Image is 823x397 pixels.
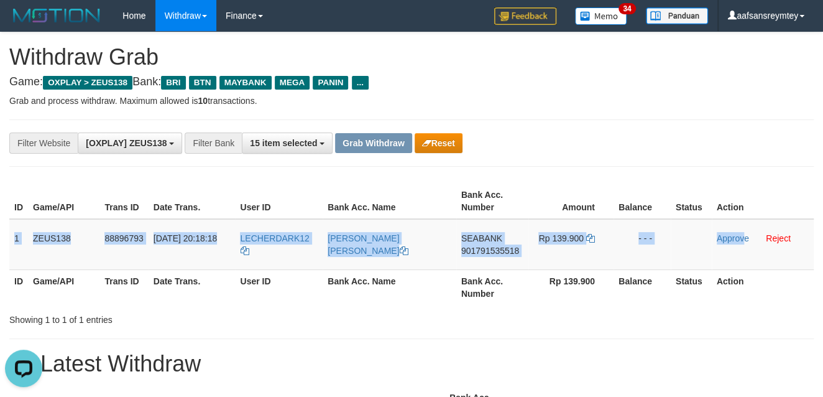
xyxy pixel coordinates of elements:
p: Grab and process withdraw. Maximum allowed is transactions. [9,95,814,107]
span: [DATE] 20:18:18 [154,233,217,243]
th: Trans ID [99,184,148,219]
th: Rp 139.900 [528,269,614,305]
span: Copy 901791535518 to clipboard [461,246,519,256]
span: 88896793 [104,233,143,243]
th: Status [671,269,712,305]
th: Date Trans. [149,269,236,305]
th: Balance [614,184,671,219]
th: Bank Acc. Name [323,269,456,305]
th: Action [712,184,814,219]
th: Status [671,184,712,219]
span: 34 [618,3,635,14]
div: Showing 1 to 1 of 1 entries [9,309,334,326]
h4: Game: Bank: [9,76,814,88]
h1: Withdraw Grab [9,45,814,70]
button: Grab Withdraw [335,133,411,153]
span: SEABANK [461,233,502,243]
th: User ID [235,184,323,219]
th: Date Trans. [149,184,236,219]
strong: 10 [198,96,208,106]
td: 1 [9,219,28,270]
span: 15 item selected [250,138,317,148]
img: Feedback.jpg [494,7,556,25]
th: Game/API [28,269,99,305]
th: ID [9,269,28,305]
th: Trans ID [99,269,148,305]
th: Amount [528,184,614,219]
td: - - - [614,219,671,270]
span: PANIN [313,76,348,90]
span: MEGA [275,76,310,90]
a: [PERSON_NAME] [PERSON_NAME] [328,233,408,256]
a: Copy 139900 to clipboard [586,233,595,243]
td: ZEUS138 [28,219,99,270]
button: Open LiveChat chat widget [5,5,42,42]
button: Reset [415,133,462,153]
span: MAYBANK [219,76,272,90]
span: Rp 139.900 [538,233,583,243]
div: Filter Website [9,133,78,154]
th: Action [712,269,814,305]
th: Bank Acc. Number [456,269,528,305]
th: Game/API [28,184,99,219]
th: Bank Acc. Name [323,184,456,219]
img: MOTION_logo.png [9,6,104,25]
h1: 15 Latest Withdraw [9,352,814,376]
img: panduan.png [646,7,708,24]
a: Reject [766,233,791,243]
span: [OXPLAY] ZEUS138 [86,138,167,148]
img: Button%20Memo.svg [575,7,627,25]
th: Bank Acc. Number [456,184,528,219]
button: [OXPLAY] ZEUS138 [78,133,182,154]
button: 15 item selected [242,133,333,154]
th: User ID [235,269,323,305]
span: LECHERDARK12 [240,233,309,243]
th: Balance [614,269,671,305]
a: LECHERDARK12 [240,233,309,256]
span: OXPLAY > ZEUS138 [43,76,132,90]
span: BTN [189,76,216,90]
div: Filter Bank [185,133,242,154]
span: BRI [161,76,185,90]
span: ... [352,76,369,90]
th: ID [9,184,28,219]
a: Approve [717,233,749,243]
